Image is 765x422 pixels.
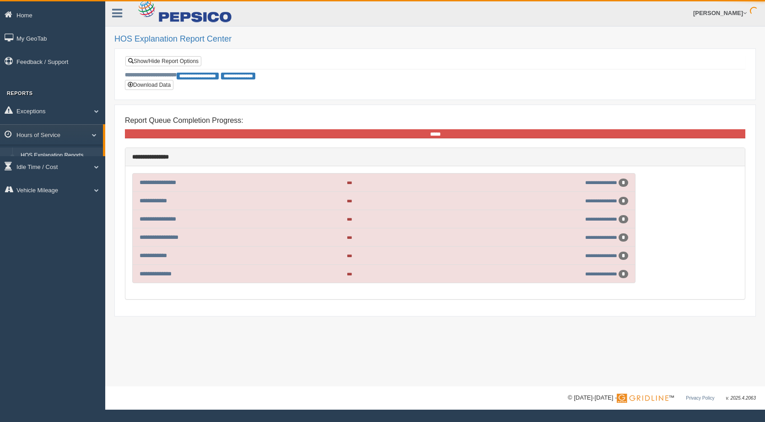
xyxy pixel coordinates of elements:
h4: Report Queue Completion Progress: [125,116,745,125]
a: Show/Hide Report Options [125,56,201,66]
span: v. 2025.4.2063 [726,396,756,401]
a: HOS Explanation Reports [16,148,103,164]
h2: HOS Explanation Report Center [114,35,756,44]
div: © [DATE]-[DATE] - ™ [568,393,756,403]
button: Download Data [125,80,173,90]
a: Privacy Policy [686,396,714,401]
img: Gridline [617,394,668,403]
